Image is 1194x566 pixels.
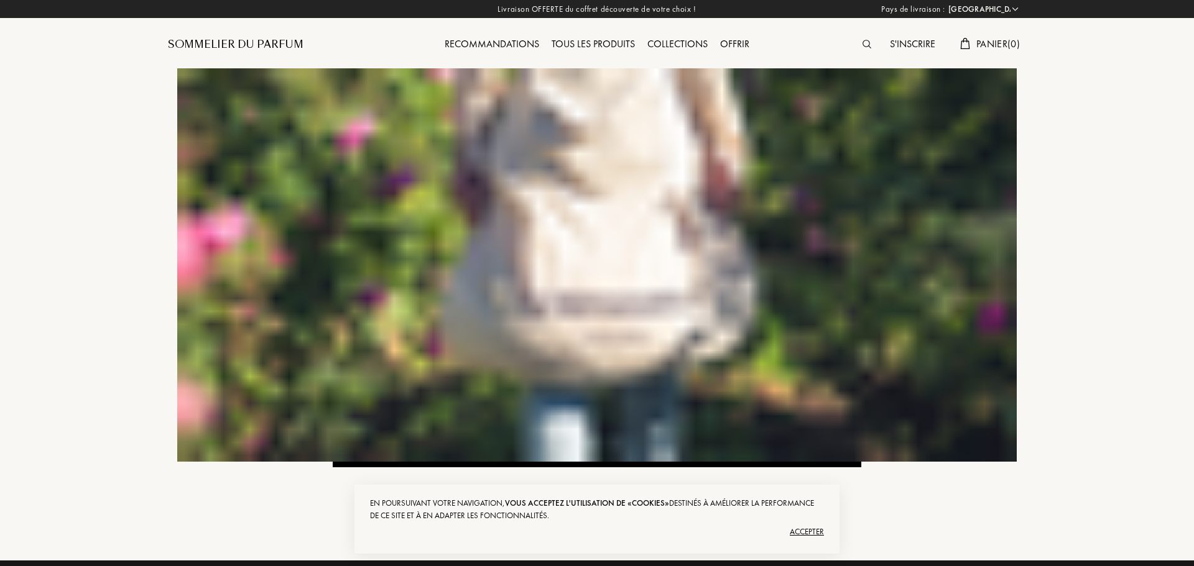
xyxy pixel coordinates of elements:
[177,68,1017,462] img: Cepages Parfums Banner
[641,37,714,50] a: Collections
[438,37,545,53] div: Recommandations
[881,3,945,16] span: Pays de livraison :
[438,37,545,50] a: Recommandations
[641,37,714,53] div: Collections
[168,37,303,52] a: Sommelier du Parfum
[884,37,942,50] a: S'inscrire
[976,37,1020,50] span: Panier ( 0 )
[863,40,871,48] img: search_icn.svg
[960,38,970,49] img: cart.svg
[370,522,824,542] div: Accepter
[545,37,641,50] a: Tous les produits
[545,37,641,53] div: Tous les produits
[370,497,824,522] div: En poursuivant votre navigation, destinés à améliorer la performance de ce site et à en adapter l...
[505,498,669,508] span: vous acceptez l'utilisation de «cookies»
[714,37,756,50] a: Offrir
[714,37,756,53] div: Offrir
[884,37,942,53] div: S'inscrire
